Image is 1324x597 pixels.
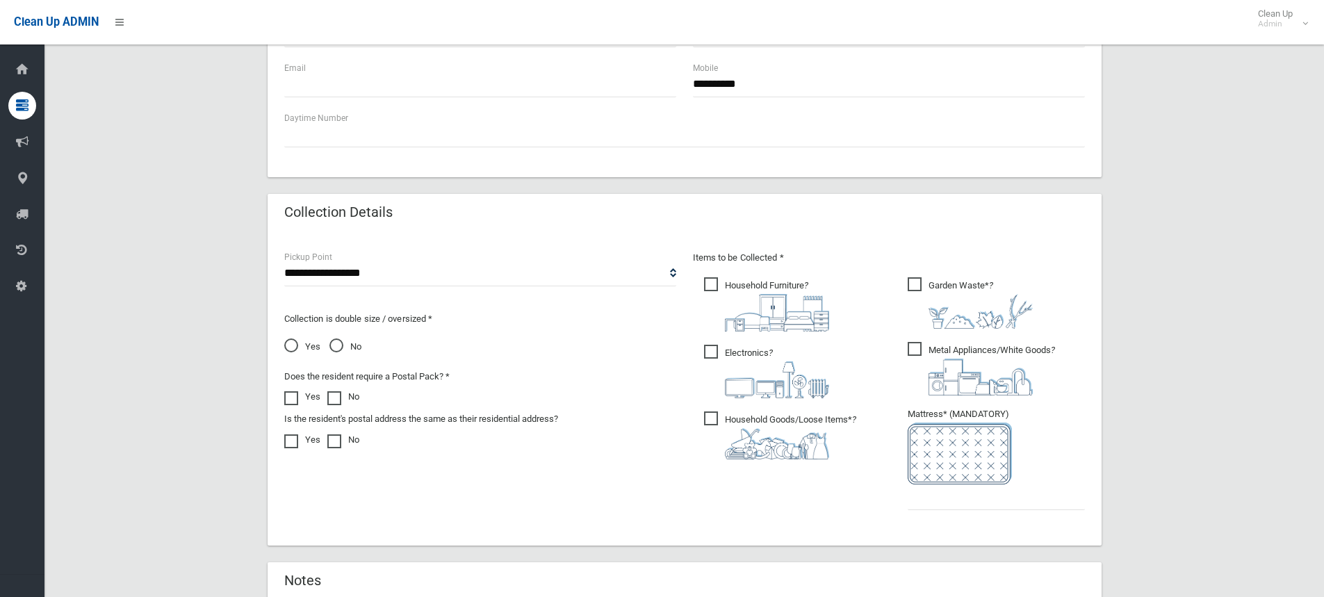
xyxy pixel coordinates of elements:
p: Items to be Collected * [693,250,1085,266]
i: ? [929,280,1033,329]
label: Does the resident require a Postal Pack? * [284,368,450,385]
label: Yes [284,432,320,448]
label: Is the resident's postal address the same as their residential address? [284,411,558,427]
p: Collection is double size / oversized * [284,311,676,327]
span: Electronics [704,345,829,398]
span: Garden Waste* [908,277,1033,329]
label: No [327,432,359,448]
label: Yes [284,389,320,405]
span: Household Goods/Loose Items* [704,411,856,459]
header: Notes [268,567,338,594]
span: Clean Up [1251,8,1307,29]
i: ? [725,347,829,398]
img: aa9efdbe659d29b613fca23ba79d85cb.png [725,294,829,332]
small: Admin [1258,19,1293,29]
img: e7408bece873d2c1783593a074e5cb2f.png [908,423,1012,484]
i: ? [929,345,1055,395]
span: Household Furniture [704,277,829,332]
i: ? [725,414,856,459]
header: Collection Details [268,199,409,226]
label: No [327,389,359,405]
span: Clean Up ADMIN [14,15,99,28]
span: Yes [284,338,320,355]
img: 394712a680b73dbc3d2a6a3a7ffe5a07.png [725,361,829,398]
img: 36c1b0289cb1767239cdd3de9e694f19.png [929,359,1033,395]
img: b13cc3517677393f34c0a387616ef184.png [725,428,829,459]
span: No [329,338,361,355]
span: Mattress* (MANDATORY) [908,409,1085,484]
span: Metal Appliances/White Goods [908,342,1055,395]
i: ? [725,280,829,332]
img: 4fd8a5c772b2c999c83690221e5242e0.png [929,294,1033,329]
